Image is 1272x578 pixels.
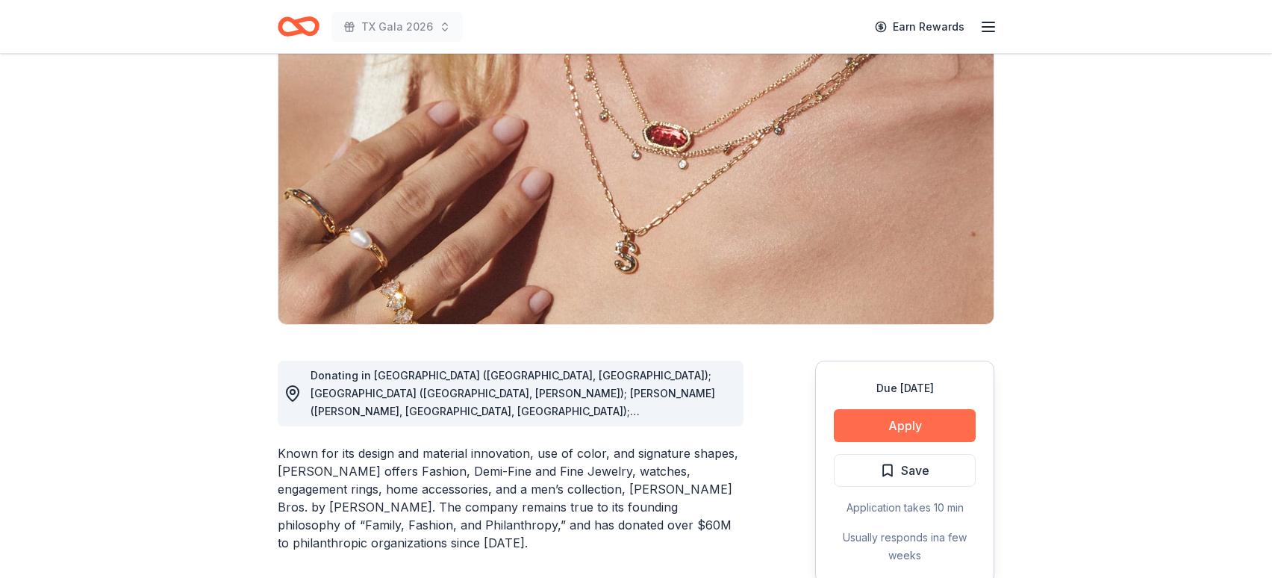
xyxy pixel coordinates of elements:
[834,454,976,487] button: Save
[834,409,976,442] button: Apply
[331,12,463,42] button: TX Gala 2026
[278,39,994,324] img: Image for Kendra Scott
[834,379,976,397] div: Due [DATE]
[834,499,976,517] div: Application takes 10 min
[866,13,973,40] a: Earn Rewards
[278,9,319,44] a: Home
[278,444,743,552] div: Known for its design and material innovation, use of color, and signature shapes, [PERSON_NAME] o...
[901,461,929,480] span: Save
[361,18,433,36] span: TX Gala 2026
[834,529,976,565] div: Usually responds in a few weeks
